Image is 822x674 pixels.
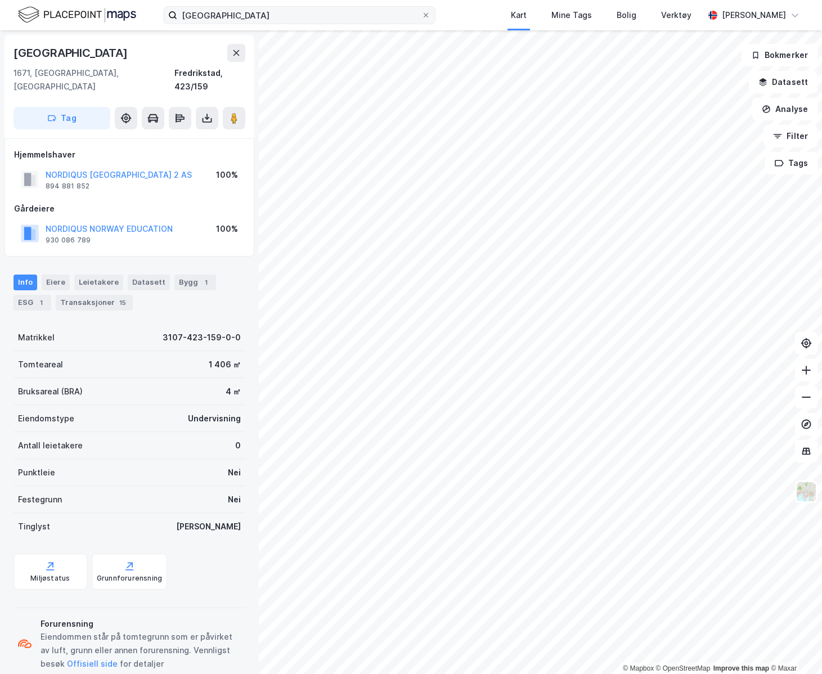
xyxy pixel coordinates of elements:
[623,664,654,672] a: Mapbox
[14,148,245,161] div: Hjemmelshaver
[228,466,241,479] div: Nei
[209,358,241,371] div: 1 406 ㎡
[176,520,241,533] div: [PERSON_NAME]
[14,44,130,62] div: [GEOGRAPHIC_DATA]
[18,439,83,452] div: Antall leietakere
[511,8,527,22] div: Kart
[226,385,241,398] div: 4 ㎡
[14,275,37,290] div: Info
[14,295,51,311] div: ESG
[765,152,817,174] button: Tags
[56,295,133,311] div: Transaksjoner
[174,275,216,290] div: Bygg
[14,66,174,93] div: 1671, [GEOGRAPHIC_DATA], [GEOGRAPHIC_DATA]
[749,71,817,93] button: Datasett
[35,297,47,308] div: 1
[18,385,83,398] div: Bruksareal (BRA)
[216,168,238,182] div: 100%
[216,222,238,236] div: 100%
[188,412,241,425] div: Undervisning
[117,297,128,308] div: 15
[713,664,769,672] a: Improve this map
[42,275,70,290] div: Eiere
[617,8,636,22] div: Bolig
[14,107,110,129] button: Tag
[18,412,74,425] div: Eiendomstype
[128,275,170,290] div: Datasett
[18,466,55,479] div: Punktleie
[41,630,241,671] div: Eiendommen står på tomtegrunn som er påvirket av luft, grunn eller annen forurensning. Vennligst ...
[174,66,245,93] div: Fredrikstad, 423/159
[763,125,817,147] button: Filter
[752,98,817,120] button: Analyse
[46,236,91,245] div: 930 086 789
[14,202,245,215] div: Gårdeiere
[18,331,55,344] div: Matrikkel
[46,182,89,191] div: 894 881 852
[661,8,691,22] div: Verktøy
[163,331,241,344] div: 3107-423-159-0-0
[551,8,592,22] div: Mine Tags
[74,275,123,290] div: Leietakere
[796,481,817,502] img: Z
[742,44,817,66] button: Bokmerker
[200,277,212,288] div: 1
[30,574,70,583] div: Miljøstatus
[18,520,50,533] div: Tinglyst
[41,617,241,631] div: Forurensning
[177,7,421,24] input: Søk på adresse, matrikkel, gårdeiere, leietakere eller personer
[18,358,63,371] div: Tomteareal
[18,5,136,25] img: logo.f888ab2527a4732fd821a326f86c7f29.svg
[97,574,162,583] div: Grunnforurensning
[722,8,786,22] div: [PERSON_NAME]
[235,439,241,452] div: 0
[18,493,62,506] div: Festegrunn
[766,620,822,674] iframe: Chat Widget
[228,493,241,506] div: Nei
[656,664,711,672] a: OpenStreetMap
